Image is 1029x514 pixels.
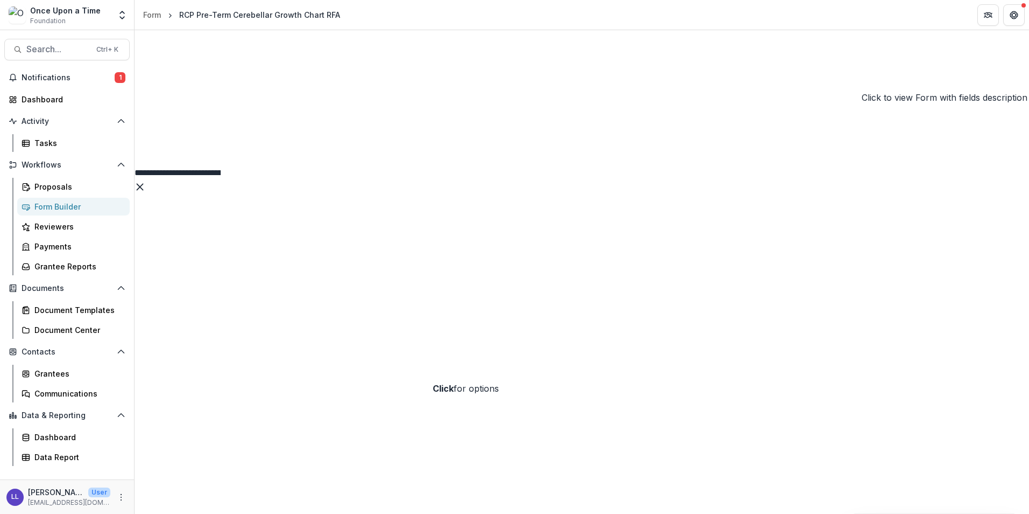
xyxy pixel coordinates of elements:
[4,39,130,60] button: Search...
[862,91,1027,104] div: Click to view Form with fields description
[115,72,125,83] span: 1
[977,4,999,26] button: Partners
[17,448,130,466] a: Data Report
[179,9,340,20] div: RCP Pre-Term Cerebellar Growth Chart RFA
[4,343,130,360] button: Open Contacts
[1003,4,1025,26] button: Get Help
[4,69,130,86] button: Notifications1
[22,284,112,293] span: Documents
[17,258,130,275] a: Grantee Reports
[22,94,121,105] div: Dashboard
[115,491,128,504] button: More
[11,494,19,501] div: Lauryn Lents
[34,324,121,336] div: Document Center
[17,218,130,235] a: Reviewers
[4,280,130,297] button: Open Documents
[34,261,121,272] div: Grantee Reports
[17,321,130,339] a: Document Center
[4,156,130,173] button: Open Workflows
[22,348,112,357] span: Contacts
[34,221,121,232] div: Reviewers
[30,5,101,16] div: Once Upon a Time
[17,301,130,319] a: Document Templates
[433,382,499,395] div: for options
[34,304,121,316] div: Document Templates
[34,241,121,252] div: Payments
[34,181,121,192] div: Proposals
[17,198,130,216] a: Form Builder
[17,134,130,152] a: Tasks
[22,411,112,420] span: Data & Reporting
[17,428,130,446] a: Dashboard
[143,9,161,20] div: Form
[22,161,112,170] span: Workflows
[139,7,344,23] nav: breadcrumb
[34,368,121,379] div: Grantees
[4,407,130,424] button: Open Data & Reporting
[94,44,121,55] div: Ctrl + K
[34,137,121,149] div: Tasks
[28,498,110,508] p: [EMAIL_ADDRESS][DOMAIN_NAME]
[4,91,130,108] a: Dashboard
[17,385,130,402] a: Communications
[34,201,121,212] div: Form Builder
[9,6,26,24] img: Once Upon a Time
[28,487,84,498] p: [PERSON_NAME]
[433,383,454,394] strong: Click
[22,73,115,82] span: Notifications
[34,432,121,443] div: Dashboard
[17,178,130,196] a: Proposals
[17,365,130,383] a: Grantees
[115,4,130,26] button: Open entity switcher
[22,117,112,126] span: Activity
[17,238,130,255] a: Payments
[88,488,110,497] p: User
[135,179,145,192] button: Remove option
[139,7,165,23] a: Form
[26,44,90,54] span: Search...
[34,452,121,463] div: Data Report
[4,113,130,130] button: Open Activity
[30,16,66,26] span: Foundation
[34,388,121,399] div: Communications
